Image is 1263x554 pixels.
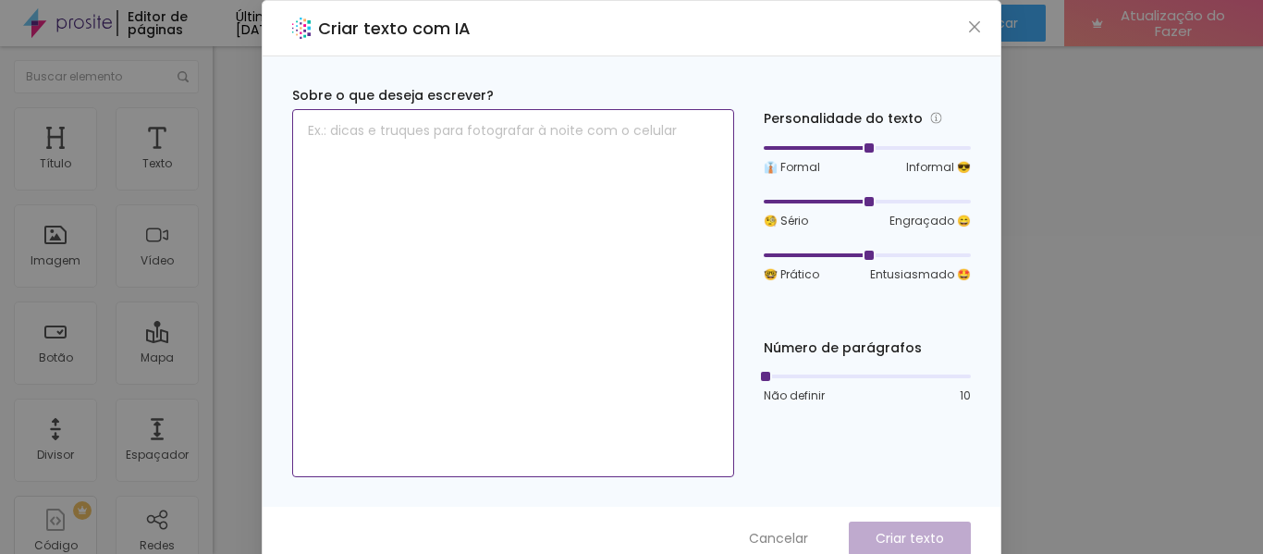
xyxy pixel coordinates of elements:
font: Cancelar [749,529,808,548]
font: Sobre o que deseja escrever? [292,86,494,105]
font: Espaçador [126,447,189,462]
font: 👔 Formal [764,159,820,175]
img: Ícone [178,71,189,82]
font: Vídeo [141,252,174,268]
font: Mapa [141,350,174,365]
font: Última versão [PERSON_NAME] [DATE] [236,7,430,39]
font: Atualização do Fazer [1121,6,1225,41]
font: Entusiasmado 🤩 [870,266,971,282]
font: Imagem [31,252,80,268]
font: 10 [960,388,971,403]
font: Engraçado 😄 [889,213,971,228]
font: Personalidade do texto [764,109,923,128]
font: Editor de páginas [128,7,188,39]
iframe: Editor [213,46,1263,554]
font: Número de parágrafos [764,339,922,357]
font: 🤓 Prático [764,266,819,282]
font: Texto [142,155,172,171]
font: Botão [39,350,73,365]
font: Divisor [37,447,74,462]
input: Buscar elemento [14,60,199,93]
font: Título [40,155,71,171]
font: Não definir [764,388,825,403]
font: Informal 😎 [906,159,971,175]
font: 🧐 Sério [764,213,808,228]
